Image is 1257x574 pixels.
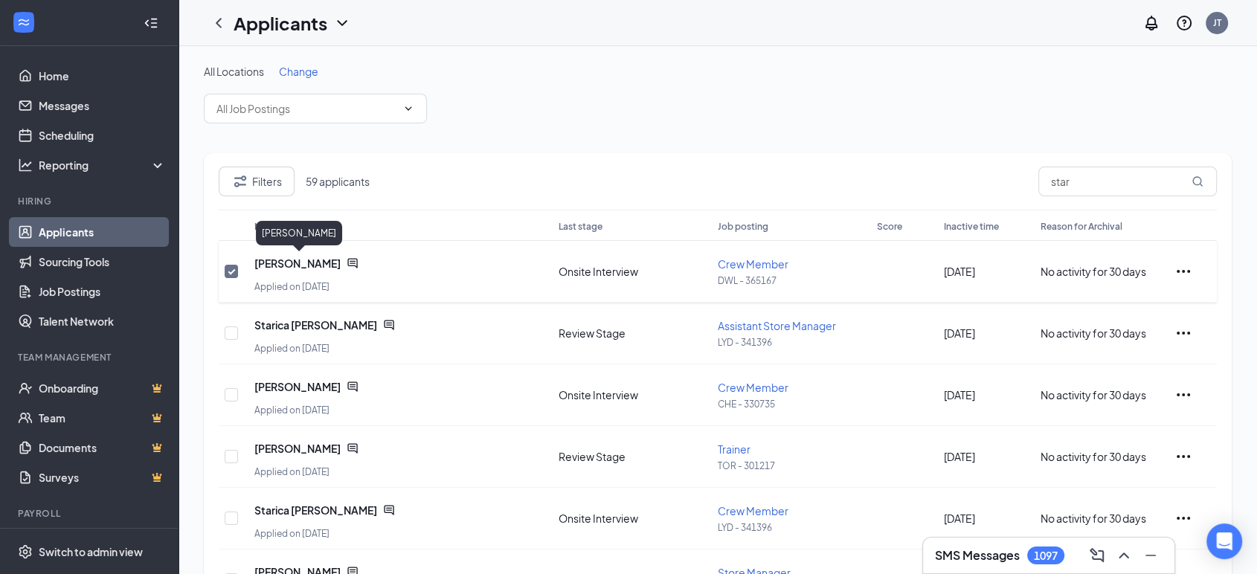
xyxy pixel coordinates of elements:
[1174,386,1192,404] svg: Ellipses
[944,265,975,278] span: [DATE]
[333,14,351,32] svg: ChevronDown
[718,503,788,518] button: Crew Member
[39,544,143,559] div: Switch to admin view
[39,158,167,172] div: Reporting
[718,504,788,517] span: Crew Member
[718,274,862,287] p: DWL - 365167
[254,221,334,232] span: Name · Applied On
[877,221,902,232] span: Score
[254,466,329,477] span: Applied on [DATE]
[39,217,166,247] a: Applicants
[39,61,166,91] a: Home
[944,512,975,525] span: [DATE]
[559,217,602,234] button: Last stage
[39,462,166,492] a: SurveysCrown
[718,221,768,232] span: Job posting
[718,217,768,234] button: Job posting
[254,317,377,332] span: Starica [PERSON_NAME]
[1041,217,1122,234] button: Reason for Archival
[1041,388,1146,402] span: No activity for 30 days
[1192,175,1203,187] svg: MagnifyingGlass
[39,403,166,433] a: TeamCrown
[718,380,788,395] button: Crew Member
[1142,14,1160,32] svg: Notifications
[18,544,33,559] svg: Settings
[1041,265,1146,278] span: No activity for 30 days
[18,351,163,364] div: Team Management
[204,65,264,78] span: All Locations
[718,257,788,271] span: Crew Member
[718,398,862,410] p: CHE - 330735
[18,158,33,172] svg: Analysis
[935,547,1020,564] h3: SMS Messages
[559,511,703,526] div: Onsite Interview
[254,528,329,539] span: Applied on [DATE]
[144,16,158,30] svg: Collapse
[718,319,836,332] span: Assistant Store Manager
[718,442,750,457] button: Trainer
[383,504,395,516] svg: ChatActive
[402,103,414,115] svg: ChevronDown
[944,221,999,232] span: Inactive time
[1142,546,1160,564] svg: Minimize
[18,195,163,207] div: Hiring
[254,379,341,394] span: [PERSON_NAME]
[1174,509,1192,527] svg: Ellipses
[718,257,788,271] button: Crew Member
[944,326,975,340] span: [DATE]
[1085,544,1109,567] button: ComposeMessage
[39,277,166,306] a: Job Postings
[1112,544,1136,567] button: ChevronUp
[944,450,975,463] span: [DATE]
[39,91,166,120] a: Messages
[347,381,359,393] svg: ChatActive
[559,326,703,341] div: Review Stage
[254,404,329,416] span: Applied on [DATE]
[1213,16,1221,29] div: JT
[18,507,163,520] div: Payroll
[219,167,295,196] button: Filter Filters
[39,373,166,403] a: OnboardingCrown
[1139,544,1163,567] button: Minimize
[559,264,703,279] div: Onsite Interview
[1041,450,1146,463] span: No activity for 30 days
[231,172,249,190] svg: Filter
[559,387,703,402] div: Onsite Interview
[254,281,329,292] span: Applied on [DATE]
[718,459,862,472] p: TOR - 301217
[216,100,396,117] input: All Job Postings
[254,441,341,456] span: [PERSON_NAME]
[347,442,359,454] svg: ChatActive
[383,319,395,331] svg: ChatActive
[1041,326,1146,340] span: No activity for 30 days
[256,221,342,245] div: [PERSON_NAME]
[39,433,166,462] a: DocumentsCrown
[1041,512,1146,525] span: No activity for 30 days
[718,381,788,394] span: Crew Member
[39,120,166,150] a: Scheduling
[254,503,377,517] span: Starica [PERSON_NAME]
[1206,523,1242,559] div: Open Intercom Messenger
[279,65,318,78] span: Change
[1034,549,1058,562] div: 1097
[944,217,999,234] button: Inactive time
[39,247,166,277] a: Sourcing Tools
[559,449,703,464] div: Review Stage
[234,10,327,36] h1: Applicants
[1174,324,1192,342] svg: Ellipses
[1041,221,1122,232] span: Reason for Archival
[210,14,228,32] svg: ChevronLeft
[306,174,382,189] span: 59 applicants
[718,521,862,534] p: LYD - 341396
[1115,546,1133,564] svg: ChevronUp
[559,221,602,232] span: Last stage
[718,442,750,456] span: Trainer
[254,256,341,271] span: [PERSON_NAME]
[718,336,862,349] p: LYD - 341396
[1038,167,1217,196] input: Search archived applicants
[718,318,836,333] button: Assistant Store Manager
[39,306,166,336] a: Talent Network
[16,15,31,30] svg: WorkstreamLogo
[1175,14,1193,32] svg: QuestionInfo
